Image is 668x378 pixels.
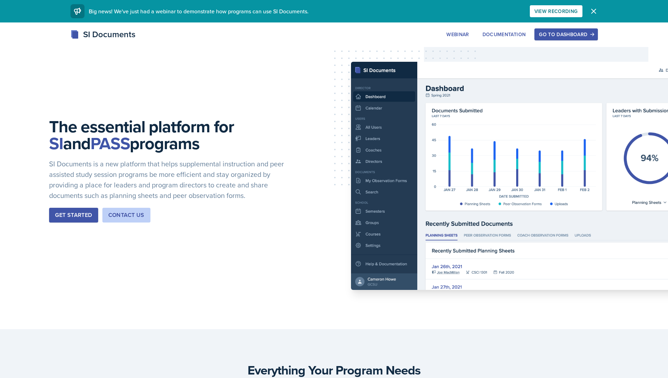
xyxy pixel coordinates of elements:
[89,7,309,15] span: Big news! We've just had a webinar to demonstrate how programs can use SI Documents.
[49,208,98,223] button: Get Started
[102,208,150,223] button: Contact Us
[539,32,593,37] div: Go to Dashboard
[55,211,92,219] div: Get Started
[442,28,473,40] button: Webinar
[70,28,135,41] div: SI Documents
[534,28,598,40] button: Go to Dashboard
[530,5,582,17] button: View Recording
[483,32,526,37] div: Documentation
[534,8,578,14] div: View Recording
[446,32,469,37] div: Webinar
[478,28,531,40] button: Documentation
[108,211,144,219] div: Contact Us
[76,363,592,377] h3: Everything Your Program Needs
